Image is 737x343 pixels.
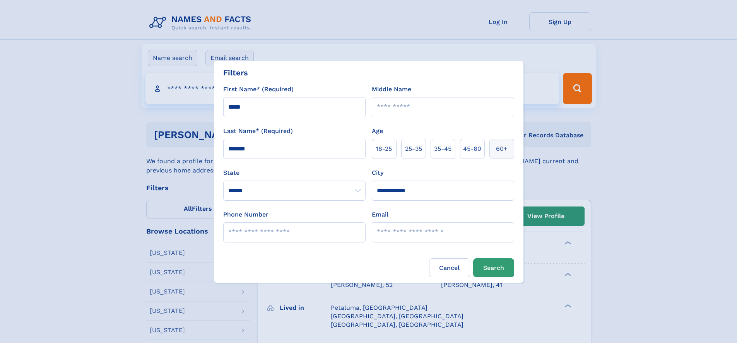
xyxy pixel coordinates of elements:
span: 60+ [496,144,508,154]
label: Middle Name [372,85,411,94]
label: Email [372,210,388,219]
div: Filters [223,67,248,78]
label: Age [372,126,383,136]
span: 18‑25 [376,144,392,154]
label: Last Name* (Required) [223,126,293,136]
label: City [372,168,383,177]
label: Phone Number [223,210,268,219]
span: 35‑45 [434,144,451,154]
button: Search [473,258,514,277]
span: 45‑60 [463,144,481,154]
label: First Name* (Required) [223,85,294,94]
label: State [223,168,366,177]
span: 25‑35 [405,144,422,154]
label: Cancel [429,258,470,277]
